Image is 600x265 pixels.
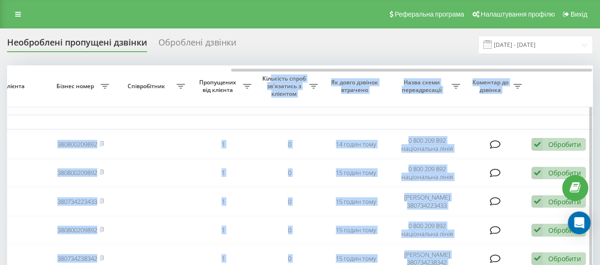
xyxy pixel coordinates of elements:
span: Налаштування профілю [480,10,554,18]
td: 0 [256,160,323,186]
a: 380800209892 [57,168,97,177]
div: Оброблені дзвінки [158,37,236,52]
td: 0 800 209 892 національна лінія [389,131,465,158]
a: 380734238342 [57,254,97,263]
td: [PERSON_NAME] 380734223433 [389,188,465,215]
span: Кількість спроб зв'язатись з клієнтом [261,75,309,97]
span: Назва схеми переадресації [394,79,452,93]
a: 380800209892 [57,226,97,234]
td: 1 [190,160,256,186]
div: Обробити [548,226,581,235]
td: 15 годин тому [323,217,389,243]
td: 15 годин тому [323,160,389,186]
div: Обробити [548,254,581,263]
td: 15 годин тому [323,188,389,215]
div: Обробити [548,140,581,149]
span: Як довго дзвінок втрачено [330,79,381,93]
div: Обробити [548,168,581,177]
td: 1 [190,217,256,243]
span: Співробітник [119,82,176,90]
td: 1 [190,131,256,158]
td: 0 800 209 892 національна лінія [389,160,465,186]
td: 0 [256,131,323,158]
div: Необроблені пропущені дзвінки [7,37,147,52]
span: Пропущених від клієнта [194,79,243,93]
td: 0 [256,217,323,243]
td: 1 [190,188,256,215]
a: 380734223433 [57,197,97,206]
td: 14 годин тому [323,131,389,158]
td: 0 800 209 892 національна лінія [389,217,465,243]
td: 0 [256,188,323,215]
div: Обробити [548,197,581,206]
a: 380800209892 [57,140,97,148]
span: Коментар до дзвінка [470,79,513,93]
span: Вихід [571,10,587,18]
span: Бізнес номер [52,82,101,90]
span: Реферальна програма [395,10,464,18]
div: Open Intercom Messenger [568,211,591,234]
